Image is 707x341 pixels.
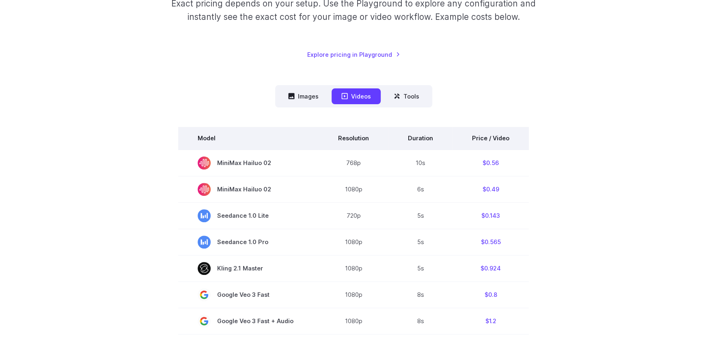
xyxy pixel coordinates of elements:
td: 5s [388,255,453,281]
td: 5s [388,202,453,229]
th: Resolution [319,127,388,150]
th: Duration [388,127,453,150]
span: Google Veo 3 Fast + Audio [198,315,299,328]
th: Model [178,127,319,150]
span: Seedance 1.0 Lite [198,209,299,222]
td: $0.49 [453,176,529,202]
td: 1080p [319,229,388,255]
td: 8s [388,281,453,308]
td: 10s [388,150,453,176]
td: 1080p [319,255,388,281]
td: 1080p [319,281,388,308]
td: $1.2 [453,308,529,334]
td: 6s [388,176,453,202]
button: Tools [384,88,429,104]
span: Seedance 1.0 Pro [198,236,299,249]
td: 8s [388,308,453,334]
td: 720p [319,202,388,229]
td: 5s [388,229,453,255]
td: $0.143 [453,202,529,229]
button: Videos [332,88,381,104]
button: Images [278,88,328,104]
td: $0.8 [453,281,529,308]
span: MiniMax Hailuo 02 [198,157,299,169]
td: $0.56 [453,150,529,176]
th: Price / Video [453,127,529,150]
span: Kling 2.1 Master [198,262,299,275]
td: $0.565 [453,229,529,255]
td: 1080p [319,308,388,334]
a: Explore pricing in Playground [307,50,400,59]
td: 1080p [319,176,388,202]
span: MiniMax Hailuo 02 [198,183,299,196]
span: Google Veo 3 Fast [198,288,299,301]
td: $0.924 [453,255,529,281]
td: 768p [319,150,388,176]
